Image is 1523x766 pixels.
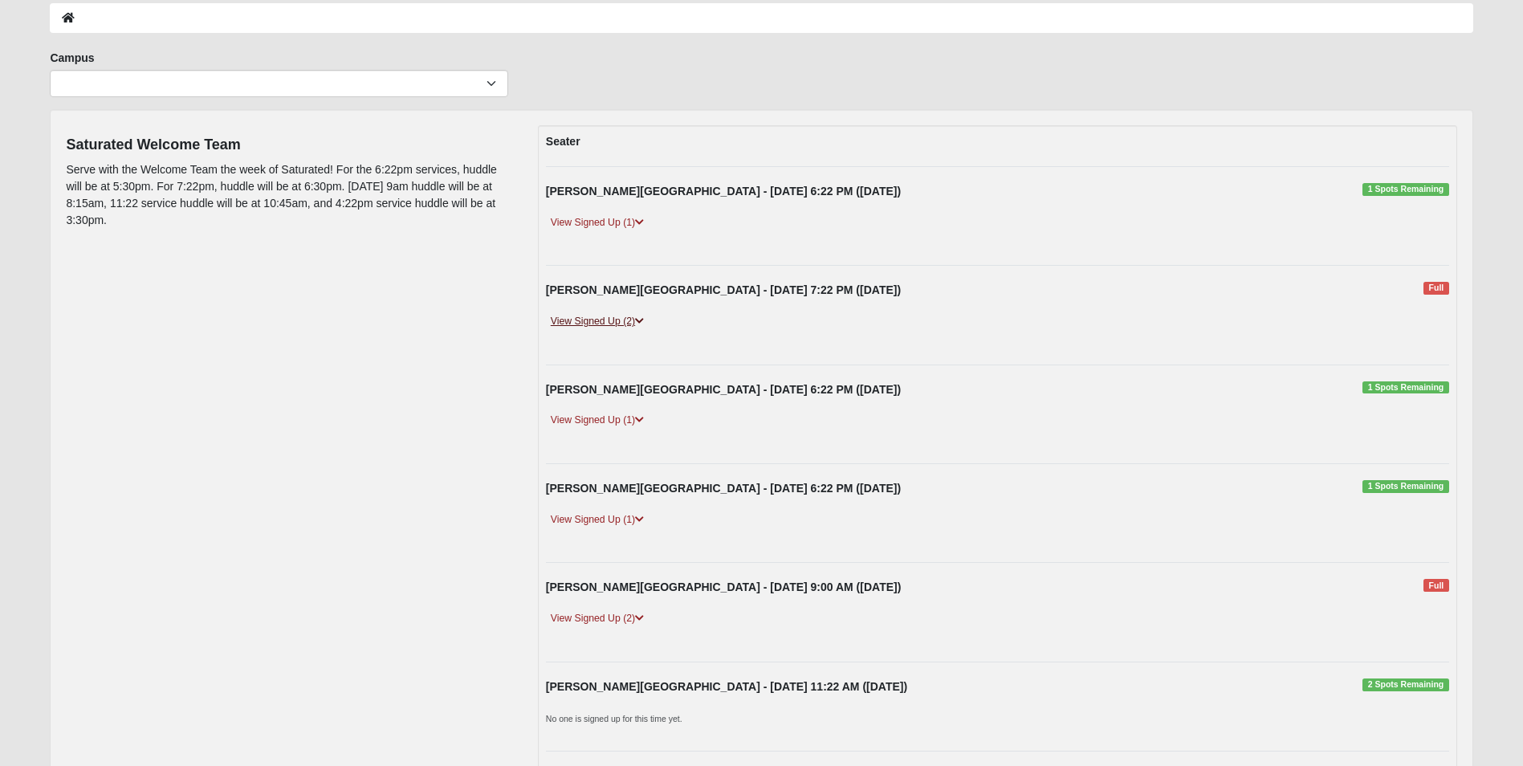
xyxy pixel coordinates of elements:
[1362,381,1448,394] span: 1 Spots Remaining
[546,185,901,198] strong: [PERSON_NAME][GEOGRAPHIC_DATA] - [DATE] 6:22 PM ([DATE])
[546,714,682,723] small: No one is signed up for this time yet.
[1362,183,1448,196] span: 1 Spots Remaining
[66,136,513,154] h4: Saturated Welcome Team
[50,50,94,66] label: Campus
[1362,678,1448,691] span: 2 Spots Remaining
[66,161,513,229] p: Serve with the Welcome Team the week of Saturated! For the 6:22pm services, huddle will be at 5:3...
[546,135,580,148] strong: Seater
[546,482,901,495] strong: [PERSON_NAME][GEOGRAPHIC_DATA] - [DATE] 6:22 PM ([DATE])
[1423,282,1448,295] span: Full
[546,680,907,693] strong: [PERSON_NAME][GEOGRAPHIC_DATA] - [DATE] 11:22 AM ([DATE])
[546,511,649,528] a: View Signed Up (1)
[546,214,649,231] a: View Signed Up (1)
[546,610,649,627] a: View Signed Up (2)
[546,283,901,296] strong: [PERSON_NAME][GEOGRAPHIC_DATA] - [DATE] 7:22 PM ([DATE])
[546,581,902,593] strong: [PERSON_NAME][GEOGRAPHIC_DATA] - [DATE] 9:00 AM ([DATE])
[1423,579,1448,592] span: Full
[546,383,901,396] strong: [PERSON_NAME][GEOGRAPHIC_DATA] - [DATE] 6:22 PM ([DATE])
[546,412,649,429] a: View Signed Up (1)
[546,313,649,330] a: View Signed Up (2)
[1362,480,1448,493] span: 1 Spots Remaining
